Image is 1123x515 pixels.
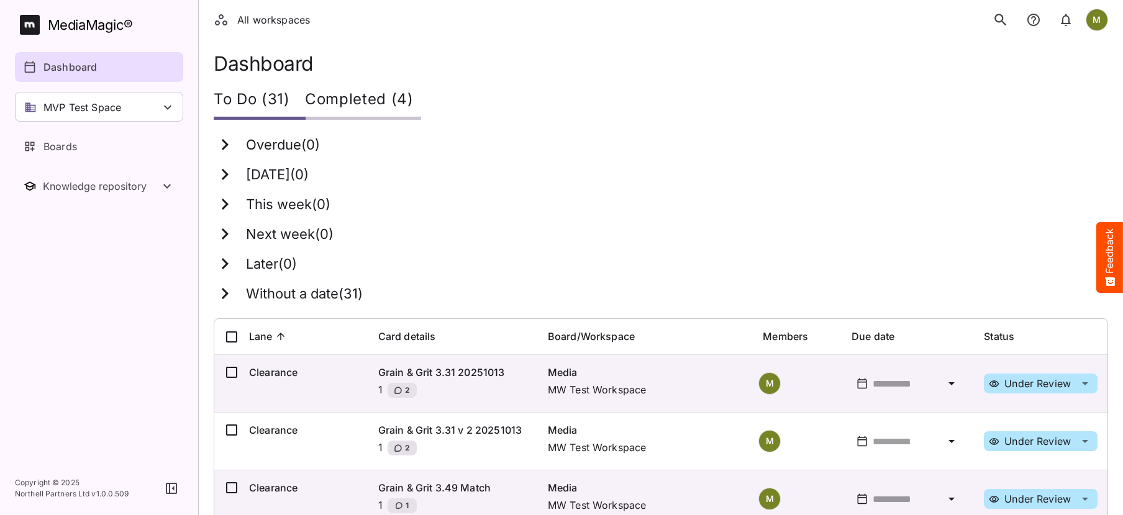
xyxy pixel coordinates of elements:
h3: [DATE] ( 0 ) [246,167,309,183]
h3: Overdue ( 0 ) [246,137,320,153]
h1: Dashboard [214,52,1108,75]
p: MW Test Workspace [548,440,743,455]
div: MediaMagic ® [48,15,133,35]
p: Under Review [1004,494,1071,504]
button: notifications [1053,7,1078,33]
div: M [1086,9,1108,31]
p: Lane [249,329,273,344]
a: Boards [15,132,183,161]
p: Due date [852,329,894,344]
h3: This week ( 0 ) [246,197,330,213]
p: MVP Test Space [43,100,121,115]
p: Grain & Grit 3.31 20251013 [378,365,528,380]
button: Toggle Knowledge repository [15,171,183,201]
h3: Next week ( 0 ) [246,226,334,243]
p: Clearance [249,480,358,495]
a: MediaMagic® [20,15,183,35]
p: Clearance [249,365,358,380]
span: 2 [404,442,410,454]
p: Northell Partners Ltd v 1.0.0.509 [15,488,129,499]
p: Under Review [1004,436,1071,446]
div: M [758,372,781,395]
div: M [758,488,781,510]
p: 1 [378,440,383,460]
p: Copyright © 2025 [15,477,129,488]
p: Media [548,365,743,380]
div: Completed (4) [305,83,421,120]
span: 2 [404,384,410,396]
p: Under Review [1004,378,1071,388]
p: MW Test Workspace [548,498,743,513]
p: Dashboard [43,60,97,74]
p: Clearance [249,423,358,437]
p: Boards [43,139,77,154]
p: MW Test Workspace [548,382,743,397]
div: To Do (31) [214,83,305,120]
button: search [988,7,1014,33]
div: Knowledge repository [43,180,160,192]
a: Dashboard [15,52,183,82]
button: Feedback [1096,222,1123,293]
p: Grain & Grit 3.49 Match [378,480,528,495]
button: notifications [1021,7,1046,33]
div: M [758,430,781,452]
p: Media [548,423,743,437]
p: Board/Workspace [548,329,635,344]
h3: Without a date ( 31 ) [246,286,363,302]
nav: Knowledge repository [15,171,183,201]
p: 1 [378,382,383,402]
p: Grain & Grit 3.31 v 2 20251013 [378,423,528,437]
span: 1 [404,499,409,512]
p: Members [763,329,808,344]
p: Status [984,329,1014,344]
p: Card details [378,329,436,344]
h3: Later ( 0 ) [246,256,297,272]
p: Media [548,480,743,495]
